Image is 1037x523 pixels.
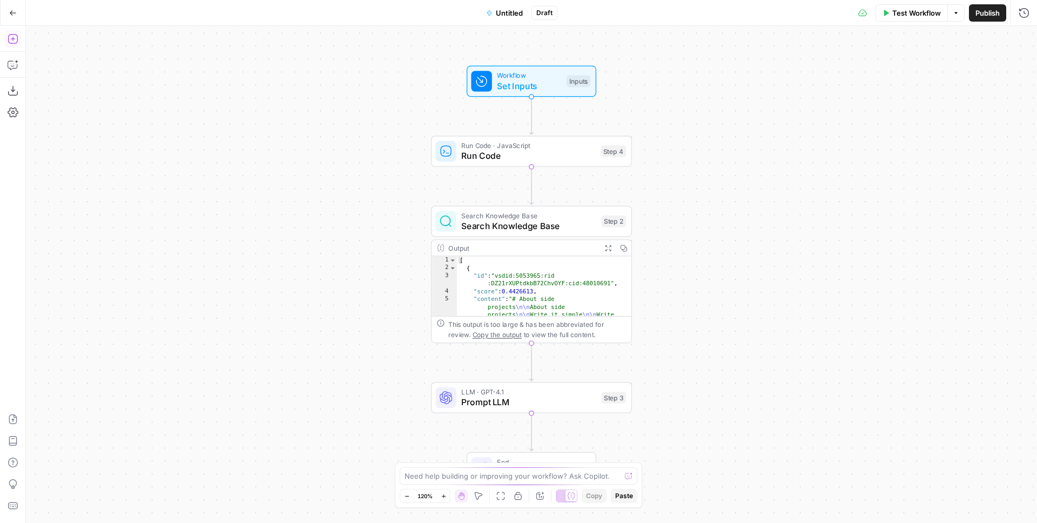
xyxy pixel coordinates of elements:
span: Untitled [496,8,523,18]
span: Copy the output [473,331,522,338]
span: Copy [586,491,602,501]
span: Set Inputs [497,79,561,92]
g: Edge from step_4 to step_2 [529,167,533,205]
div: LLM · GPT-4.1Prompt LLMStep 3 [431,382,632,413]
span: Draft [536,8,553,18]
g: Edge from step_2 to step_3 [529,343,533,381]
div: Search Knowledge BaseSearch Knowledge BaseStep 2Output[ { "id":"vsdid:5053965:rid :DZ21rXUPtdkbB7... [431,206,632,343]
div: Output [448,243,596,253]
span: Run Code · JavaScript [461,140,595,151]
div: 4 [432,287,457,295]
span: 120% [418,492,433,500]
div: This output is too large & has been abbreviated for review. to view the full content. [448,319,626,340]
div: WorkflowSet InputsInputs [431,66,632,97]
span: Search Knowledge Base [461,210,596,220]
div: Step 3 [602,392,627,404]
button: Publish [969,4,1006,22]
span: End [497,457,585,467]
g: Edge from step_3 to end [529,413,533,451]
button: Paste [611,489,637,503]
span: Toggle code folding, rows 1 through 7 [449,256,456,264]
span: Paste [615,491,633,501]
span: Test Workflow [892,8,941,18]
button: Test Workflow [876,4,947,22]
button: Untitled [480,4,529,22]
span: Toggle code folding, rows 2 through 6 [449,264,456,272]
div: Step 2 [602,216,627,227]
div: 2 [432,264,457,272]
span: Prompt LLM [461,395,596,408]
span: Workflow [497,70,561,81]
span: Publish [975,8,1000,18]
span: Search Knowledge Base [461,219,596,232]
div: Inputs [567,76,590,88]
div: Add Steps [35,34,77,44]
div: Step 4 [601,145,626,157]
button: Copy [582,489,607,503]
div: EndOutput [431,452,632,484]
span: A [68,34,76,44]
span: Run Code [461,149,595,162]
div: 3 [432,272,457,287]
g: Edge from start to step_4 [529,97,533,135]
div: 1 [432,256,457,264]
div: Run Code · JavaScriptRun CodeStep 4 [431,136,632,167]
span: LLM · GPT-4.1 [461,387,596,397]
